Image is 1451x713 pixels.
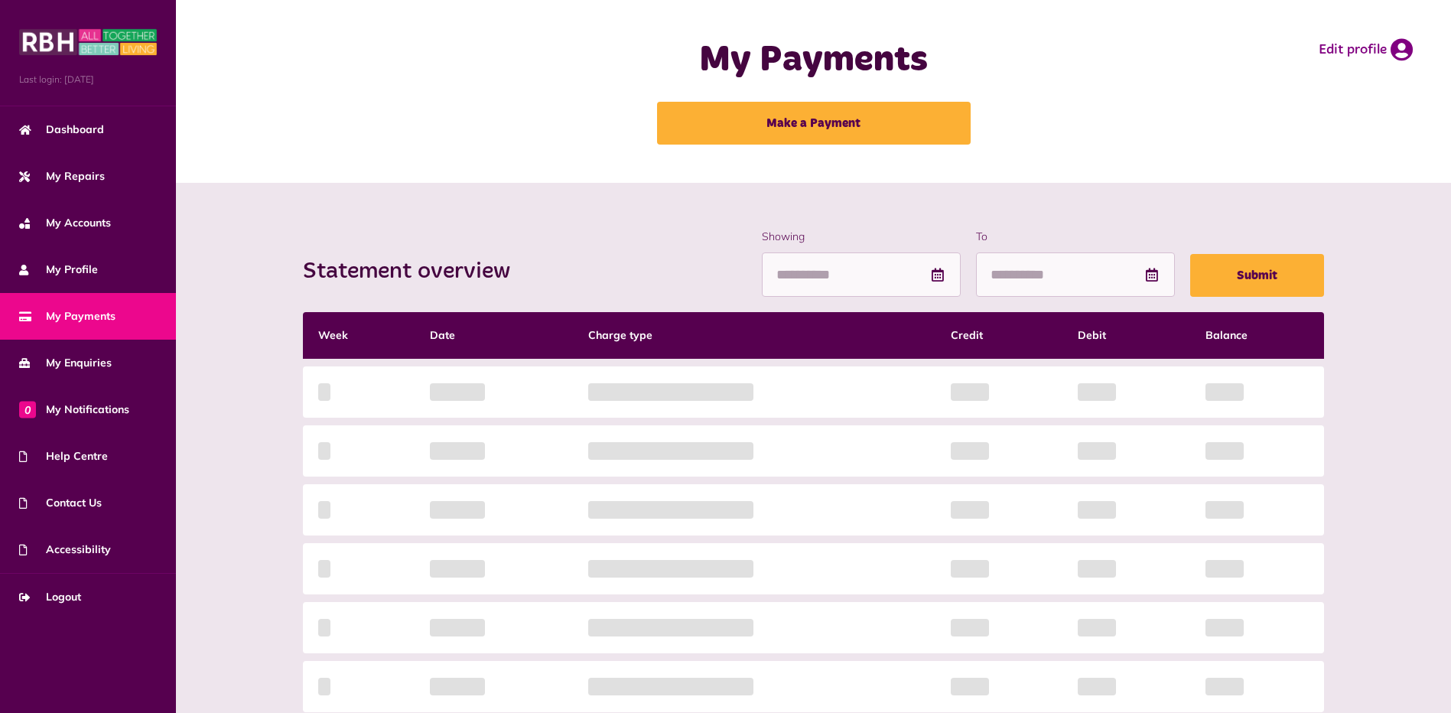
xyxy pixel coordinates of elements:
span: Accessibility [19,542,111,558]
span: My Accounts [19,215,111,231]
a: Edit profile [1319,38,1413,61]
img: MyRBH [19,27,157,57]
h1: My Payments [510,38,1118,83]
span: My Enquiries [19,355,112,371]
span: Logout [19,589,81,605]
span: Last login: [DATE] [19,73,157,86]
span: My Repairs [19,168,105,184]
span: 0 [19,401,36,418]
span: My Profile [19,262,98,278]
span: Dashboard [19,122,104,138]
a: Make a Payment [657,102,971,145]
span: My Payments [19,308,115,324]
span: My Notifications [19,402,129,418]
span: Help Centre [19,448,108,464]
span: Contact Us [19,495,102,511]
